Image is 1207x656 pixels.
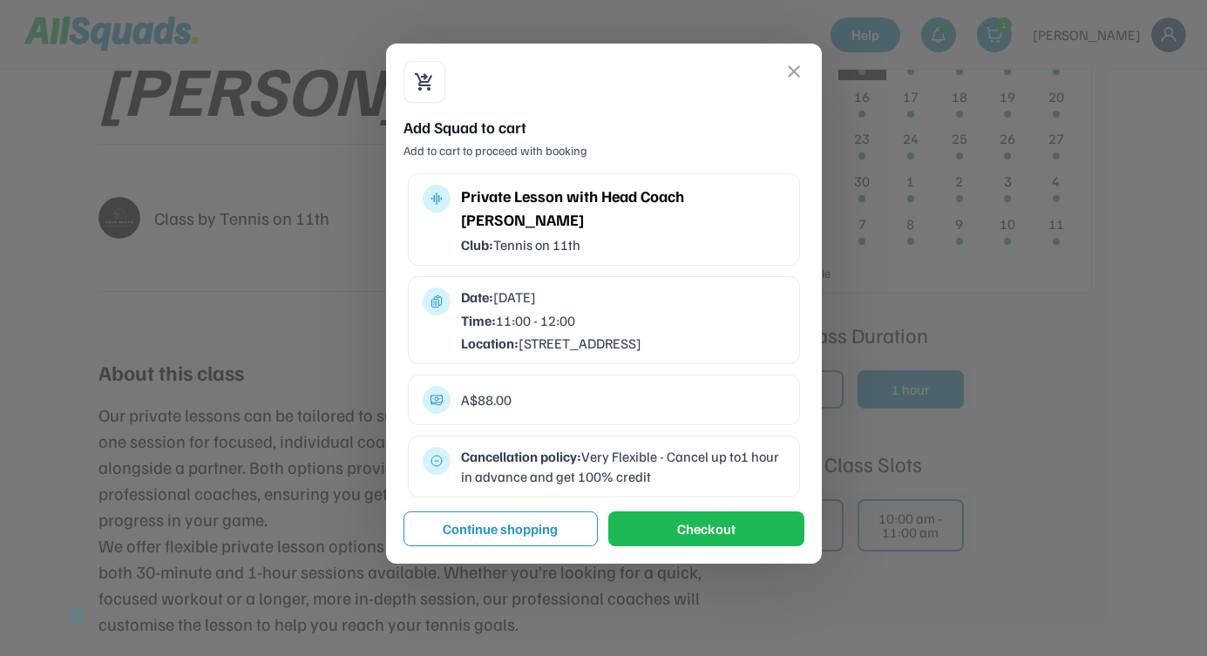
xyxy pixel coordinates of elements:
[430,192,444,206] button: multitrack_audio
[608,511,804,546] button: Checkout
[461,390,785,409] div: A$88.00
[461,334,785,353] div: [STREET_ADDRESS]
[461,312,496,329] strong: Time:
[461,311,785,330] div: 11:00 - 12:00
[461,448,581,465] strong: Cancellation policy:
[461,447,785,486] div: Very Flexible - Cancel up to1 hour in advance and get 100% credit
[403,142,804,159] div: Add to cart to proceed with booking
[403,511,598,546] button: Continue shopping
[461,185,785,232] div: Private Lesson with Head Coach [PERSON_NAME]
[783,61,804,82] button: close
[403,117,804,139] div: Add Squad to cart
[414,71,435,92] button: shopping_cart_checkout
[461,287,785,307] div: [DATE]
[461,335,519,352] strong: Location:
[461,236,493,254] strong: Club:
[461,235,785,254] div: Tennis on 11th
[461,288,493,306] strong: Date:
